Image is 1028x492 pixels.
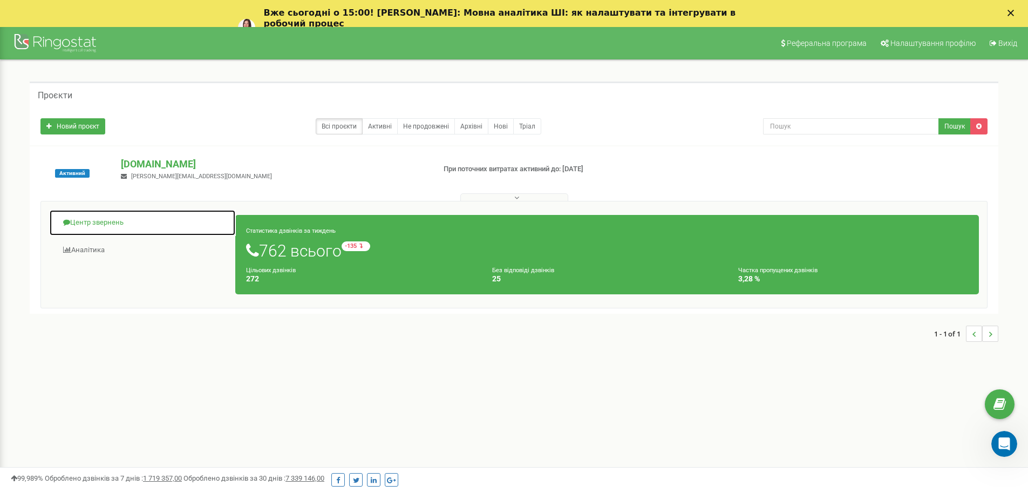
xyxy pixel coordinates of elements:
[183,474,324,482] span: Оброблено дзвінків за 30 днів :
[131,173,272,180] span: [PERSON_NAME][EMAIL_ADDRESS][DOMAIN_NAME]
[362,118,398,134] a: Активні
[890,39,976,48] span: Налаштування профілю
[238,19,255,36] img: Profile image for Yuliia
[1007,10,1018,16] div: Закрыть
[763,118,939,134] input: Пошук
[55,169,90,178] span: Активний
[143,474,182,482] u: 1 719 357,00
[488,118,514,134] a: Нові
[492,275,722,283] h4: 25
[454,118,488,134] a: Архівні
[285,474,324,482] u: 7 339 146,00
[513,118,541,134] a: Тріал
[246,267,296,274] small: Цільових дзвінків
[38,91,72,100] h5: Проєкти
[40,118,105,134] a: Новий проєкт
[444,164,668,174] p: При поточних витратах активний до: [DATE]
[934,315,998,353] nav: ...
[934,326,966,342] span: 1 - 1 of 1
[874,27,981,59] a: Налаштування профілю
[264,8,736,29] b: Вже сьогодні о 15:00! [PERSON_NAME]: Мовна аналітика ШІ: як налаштувати та інтегрувати в робочий ...
[774,27,872,59] a: Реферальна програма
[738,267,818,274] small: Частка пропущених дзвінків
[45,474,182,482] span: Оброблено дзвінків за 7 днів :
[49,210,236,236] a: Центр звернень
[938,118,971,134] button: Пошук
[998,39,1017,48] span: Вихід
[492,267,554,274] small: Без відповіді дзвінків
[121,157,426,171] p: [DOMAIN_NAME]
[342,241,370,251] small: -135
[991,431,1017,457] iframe: Intercom live chat
[11,474,43,482] span: 99,989%
[246,275,476,283] h4: 272
[787,39,867,48] span: Реферальна програма
[738,275,968,283] h4: 3,28 %
[246,241,968,260] h1: 762 всього
[397,118,455,134] a: Не продовжені
[316,118,363,134] a: Всі проєкти
[246,227,336,234] small: Статистика дзвінків за тиждень
[49,237,236,264] a: Аналiтика
[983,27,1023,59] a: Вихід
